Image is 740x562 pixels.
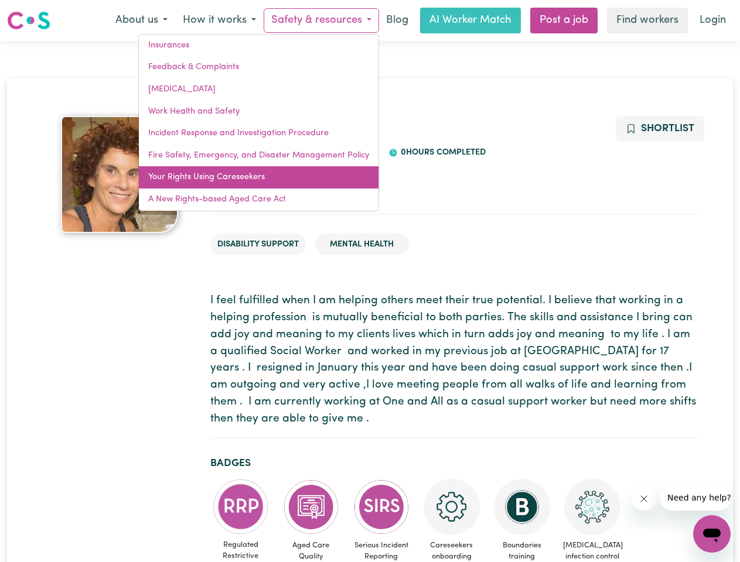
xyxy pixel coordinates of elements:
a: Login [693,8,733,33]
img: Belinda [61,116,178,233]
button: About us [108,8,175,33]
a: [MEDICAL_DATA] [139,78,378,101]
img: CS Academy: COVID-19 Infection Control Training course completed [564,479,620,535]
a: Feedback & Complaints [139,56,378,78]
a: A New Rights-based Aged Care Act [139,189,378,211]
img: CS Academy: Boundaries in care and support work course completed [494,479,550,535]
li: Disability Support [210,234,306,256]
iframe: Button to launch messaging window [693,515,731,553]
img: CS Academy: Serious Incident Reporting Scheme course completed [353,479,410,535]
a: Work Health and Safety [139,101,378,123]
a: AI Worker Match [420,8,521,33]
span: 0 hours completed [398,148,486,157]
a: Blog [379,8,415,33]
button: Safety & resources [264,8,379,33]
iframe: Message from company [660,485,731,510]
img: CS Academy: Aged Care Quality Standards & Code of Conduct course completed [283,479,339,535]
button: Add to shortlist [616,116,704,142]
img: CS Academy: Regulated Restrictive Practices course completed [213,479,269,534]
a: Incident Response and Investigation Procedure [139,122,378,145]
a: Insurances [139,35,378,57]
img: Careseekers logo [7,10,50,31]
a: Post a job [530,8,598,33]
img: CS Academy: Careseekers Onboarding course completed [424,479,480,535]
h2: Badges [210,457,697,470]
li: Mental Health [315,234,409,256]
a: Find workers [607,8,688,33]
div: Safety & resources [138,34,379,211]
a: Belinda's profile picture' [43,116,196,233]
a: Careseekers logo [7,7,50,34]
a: Fire Safety, Emergency, and Disaster Management Policy [139,145,378,167]
button: How it works [175,8,264,33]
span: Shortlist [641,124,694,133]
span: Need any help? [7,8,71,18]
a: Your Rights Using Careseekers [139,166,378,189]
iframe: Close message [632,487,656,510]
p: I feel fulfilled when I am helping others meet their true potential. I believe that working in a ... [210,293,697,427]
